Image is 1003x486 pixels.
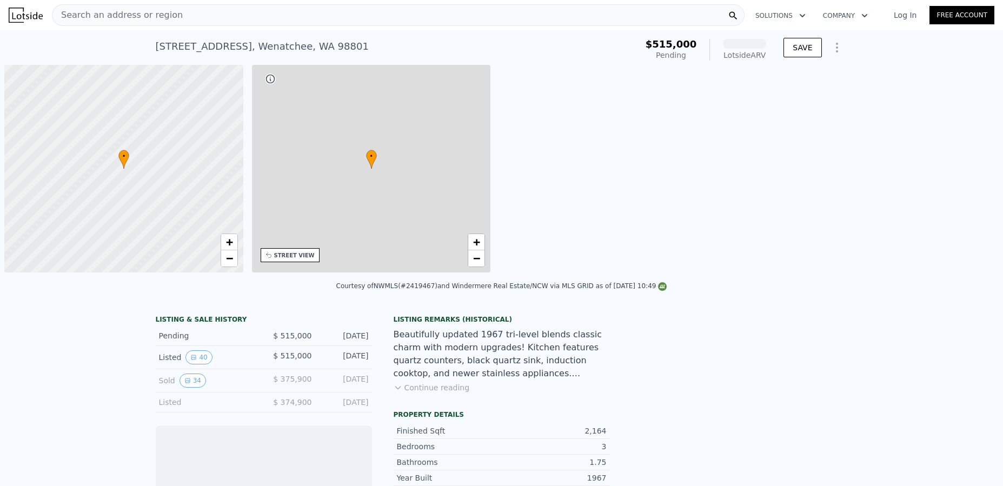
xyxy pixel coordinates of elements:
[156,39,369,54] div: [STREET_ADDRESS] , Wenatchee , WA 98801
[473,251,480,265] span: −
[783,38,821,57] button: SAVE
[225,251,233,265] span: −
[273,351,311,360] span: $ 515,000
[52,9,183,22] span: Search an address or region
[225,235,233,249] span: +
[394,410,610,419] div: Property details
[468,234,484,250] a: Zoom in
[473,235,480,249] span: +
[502,441,607,452] div: 3
[394,315,610,324] div: Listing Remarks (Historical)
[366,150,377,169] div: •
[397,472,502,483] div: Year Built
[502,457,607,468] div: 1.75
[468,250,484,267] a: Zoom out
[397,441,502,452] div: Bedrooms
[321,397,369,408] div: [DATE]
[321,330,369,341] div: [DATE]
[321,350,369,364] div: [DATE]
[180,374,206,388] button: View historical data
[336,282,667,290] div: Courtesy of NWMLS (#2419467) and Windermere Real Estate/NCW via MLS GRID as of [DATE] 10:49
[273,375,311,383] span: $ 375,900
[394,328,610,380] div: Beautifully updated 1967 tri-level blends classic charm with modern upgrades! Kitchen features qu...
[274,251,315,259] div: STREET VIEW
[366,151,377,161] span: •
[321,374,369,388] div: [DATE]
[658,282,667,291] img: NWMLS Logo
[646,50,697,61] div: Pending
[826,37,848,58] button: Show Options
[646,38,697,50] span: $515,000
[273,398,311,407] span: $ 374,900
[159,397,255,408] div: Listed
[929,6,994,24] a: Free Account
[9,8,43,23] img: Lotside
[156,315,372,326] div: LISTING & SALE HISTORY
[502,425,607,436] div: 2,164
[502,472,607,483] div: 1967
[273,331,311,340] span: $ 515,000
[747,6,814,25] button: Solutions
[397,425,502,436] div: Finished Sqft
[881,10,929,21] a: Log In
[185,350,212,364] button: View historical data
[394,382,470,393] button: Continue reading
[159,374,255,388] div: Sold
[221,234,237,250] a: Zoom in
[118,151,129,161] span: •
[118,150,129,169] div: •
[159,350,255,364] div: Listed
[814,6,876,25] button: Company
[723,50,766,61] div: Lotside ARV
[159,330,255,341] div: Pending
[221,250,237,267] a: Zoom out
[397,457,502,468] div: Bathrooms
